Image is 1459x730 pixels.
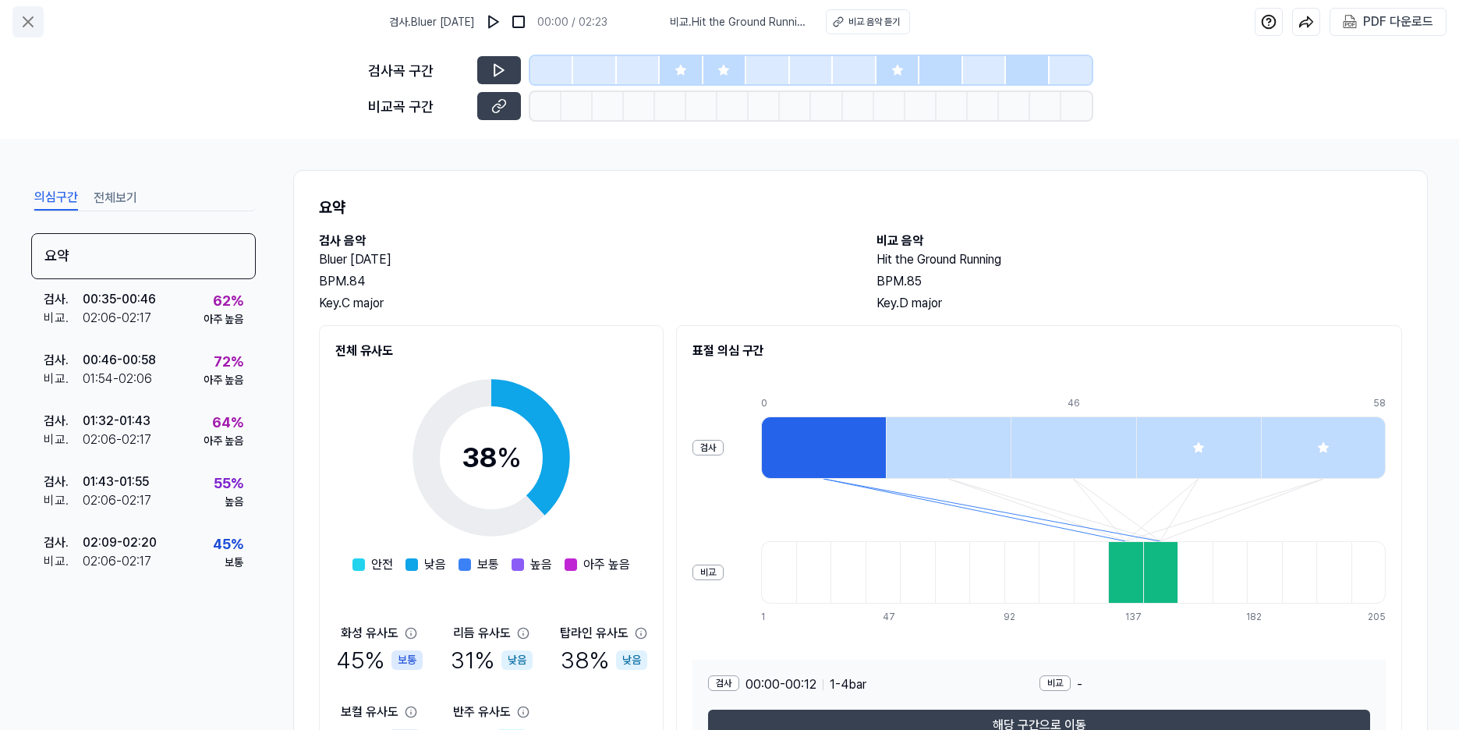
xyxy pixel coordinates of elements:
[44,370,83,388] div: 비교 .
[761,396,886,410] div: 0
[876,250,1403,269] h2: Hit the Ground Running
[389,14,475,30] span: 검사 . Bluer [DATE]
[213,533,243,555] div: 45 %
[83,351,156,370] div: 00:46 - 00:58
[1039,675,1071,691] div: 비교
[83,473,149,491] div: 01:43 - 01:55
[341,703,398,721] div: 보컬 유사도
[94,186,137,211] button: 전체보기
[537,14,607,30] div: 00:00 / 02:23
[616,650,647,670] div: 낮음
[560,624,629,643] div: 탑라인 유사도
[1246,610,1281,624] div: 182
[761,610,796,624] div: 1
[453,703,511,721] div: 반주 유사도
[462,437,522,479] div: 38
[319,250,845,269] h2: Bluer [DATE]
[34,186,78,211] button: 의심구간
[1261,14,1277,30] img: help
[830,675,866,694] span: 1 - 4 bar
[745,675,816,694] span: 00:00 - 00:12
[826,9,910,34] button: 비교 음악 듣기
[708,675,739,691] div: 검사
[1068,396,1192,410] div: 46
[44,412,83,431] div: 검사 .
[319,196,1402,219] h1: 요약
[497,441,522,474] span: %
[561,643,647,678] div: 38 %
[876,272,1403,291] div: BPM. 85
[83,290,156,309] div: 00:35 - 00:46
[1363,12,1433,32] div: PDF 다운로드
[225,555,243,571] div: 보통
[44,491,83,510] div: 비교 .
[1373,396,1386,410] div: 58
[368,96,468,117] div: 비교곡 구간
[371,555,393,574] span: 안전
[530,555,552,574] span: 높음
[213,290,243,311] div: 62 %
[883,610,918,624] div: 47
[83,370,152,388] div: 01:54 - 02:06
[1343,15,1357,29] img: PDF Download
[876,294,1403,313] div: Key. D major
[336,643,423,678] div: 45 %
[451,643,533,678] div: 31 %
[1125,610,1160,624] div: 137
[44,473,83,491] div: 검사 .
[391,650,423,670] div: 보통
[204,372,243,388] div: 아주 높음
[1340,9,1436,35] button: PDF 다운로드
[83,533,157,552] div: 02:09 - 02:20
[204,433,243,449] div: 아주 높음
[83,552,151,571] div: 02:06 - 02:17
[44,431,83,449] div: 비교 .
[453,624,511,643] div: 리듬 유사도
[44,290,83,309] div: 검사 .
[214,473,243,494] div: 55 %
[83,491,151,510] div: 02:06 - 02:17
[212,412,243,433] div: 64 %
[83,431,151,449] div: 02:06 - 02:17
[319,294,845,313] div: Key. C major
[225,494,243,510] div: 높음
[511,14,526,30] img: stop
[501,650,533,670] div: 낮음
[692,440,724,455] div: 검사
[44,309,83,328] div: 비교 .
[368,60,468,81] div: 검사곡 구간
[486,14,501,30] img: play
[848,15,900,29] div: 비교 음악 듣기
[1004,610,1039,624] div: 92
[319,232,845,250] h2: 검사 음악
[876,232,1403,250] h2: 비교 음악
[335,342,647,360] h2: 전체 유사도
[692,342,1386,360] h2: 표절 의심 구간
[424,555,446,574] span: 낮음
[477,555,499,574] span: 보통
[1039,675,1371,694] div: -
[319,272,845,291] div: BPM. 84
[583,555,630,574] span: 아주 높음
[670,14,807,30] span: 비교 . Hit the Ground Running
[44,552,83,571] div: 비교 .
[31,233,256,279] div: 요약
[44,533,83,552] div: 검사 .
[44,351,83,370] div: 검사 .
[214,351,243,372] div: 72 %
[341,624,398,643] div: 화성 유사도
[1368,610,1386,624] div: 205
[1298,14,1314,30] img: share
[83,412,151,431] div: 01:32 - 01:43
[692,565,724,580] div: 비교
[204,311,243,328] div: 아주 높음
[83,309,151,328] div: 02:06 - 02:17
